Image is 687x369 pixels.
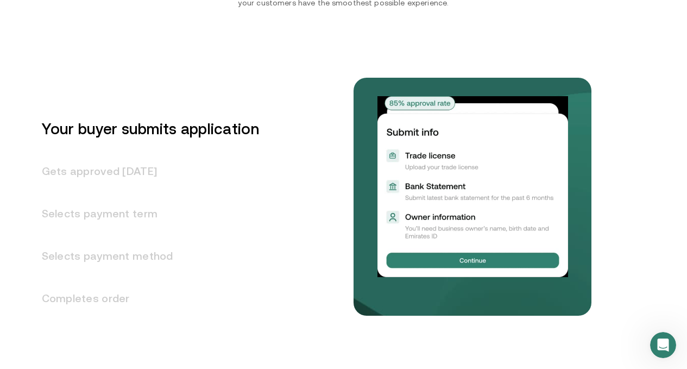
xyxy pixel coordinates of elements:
h3: Your buyer submits application [29,108,259,150]
h3: Selects payment method [29,235,259,277]
img: Your buyer submits application [377,96,568,277]
h3: Selects payment term [29,192,259,235]
h3: Gets approved [DATE] [29,150,259,192]
iframe: Intercom live chat [650,332,676,358]
h3: Completes order [29,277,259,320]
